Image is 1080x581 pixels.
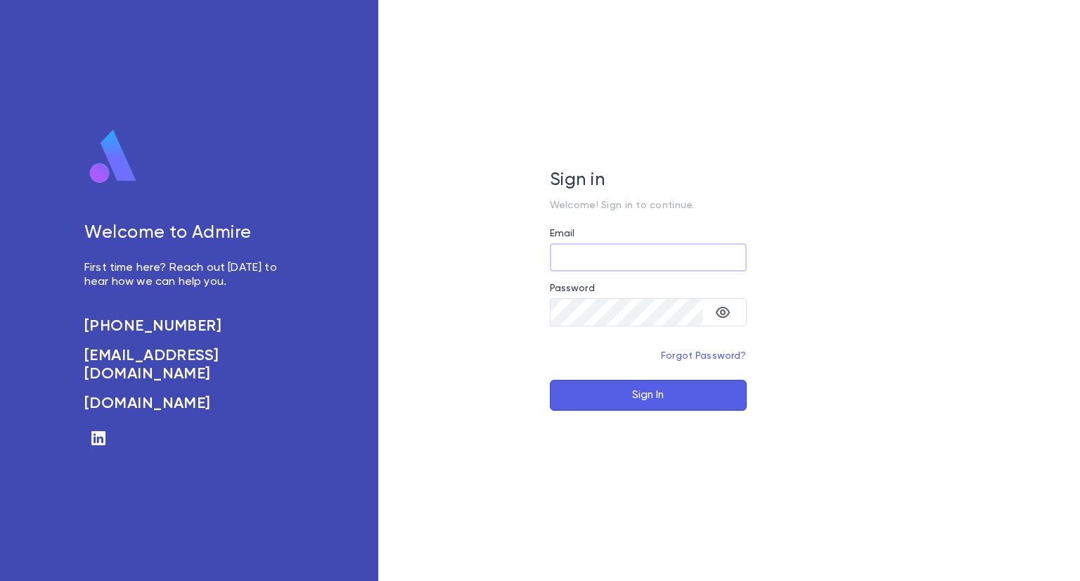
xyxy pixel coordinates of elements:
label: Password [550,283,595,294]
a: [EMAIL_ADDRESS][DOMAIN_NAME] [84,347,292,383]
a: [PHONE_NUMBER] [84,317,292,336]
p: Welcome! Sign in to continue. [550,200,747,211]
img: logo [84,129,142,185]
button: toggle password visibility [709,298,737,326]
h5: Welcome to Admire [84,223,292,244]
a: [DOMAIN_NAME] [84,395,292,413]
a: Forgot Password? [661,351,747,361]
button: Sign In [550,380,747,411]
h5: Sign in [550,170,747,191]
label: Email [550,228,575,239]
p: First time here? Reach out [DATE] to hear how we can help you. [84,261,292,289]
